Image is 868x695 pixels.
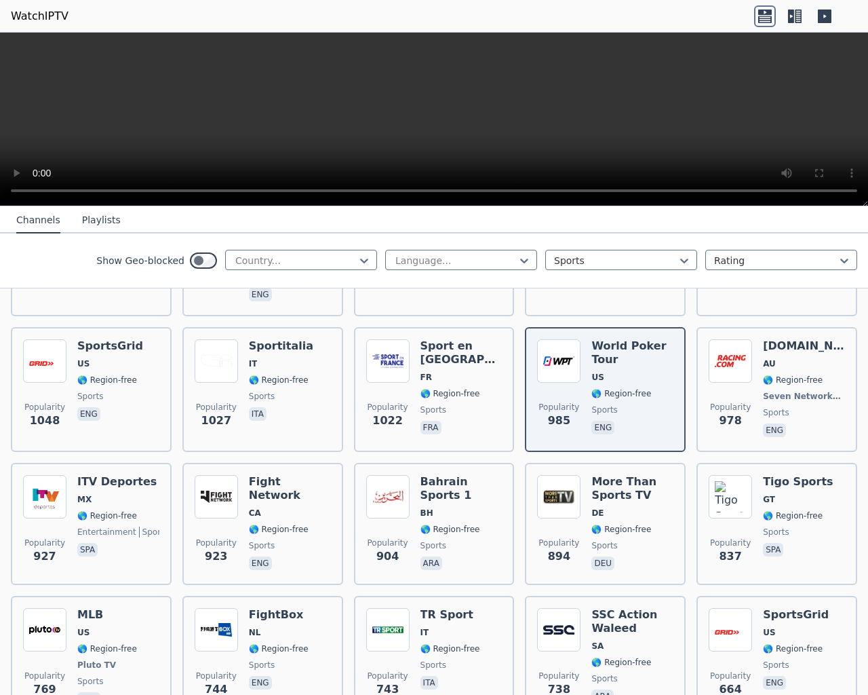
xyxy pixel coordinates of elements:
span: US [77,358,90,369]
span: sports [77,391,103,402]
p: ara [420,557,442,570]
h6: Tigo Sports [763,475,833,489]
span: sports [420,660,446,671]
span: 🌎 Region-free [591,524,651,535]
a: WatchIPTV [11,8,68,24]
span: sports [249,540,275,551]
span: 🌎 Region-free [420,524,480,535]
span: 1022 [372,413,403,429]
span: 🌎 Region-free [763,510,823,521]
p: eng [77,407,100,421]
img: World Poker Tour [537,339,580,383]
span: sports [249,660,275,671]
h6: MLB [77,608,137,622]
span: AU [763,358,776,369]
span: Popularity [368,538,408,548]
span: BH [420,508,433,519]
span: sports [591,673,617,684]
img: Sportitalia [195,339,238,383]
img: MLB [23,608,66,652]
span: sports [139,527,168,538]
p: spa [763,543,783,557]
span: FR [420,372,432,383]
h6: SSC Action Waleed [591,608,673,635]
span: Popularity [368,671,408,681]
p: spa [77,543,98,557]
span: 🌎 Region-free [77,643,137,654]
span: US [591,372,604,383]
span: 1048 [30,413,60,429]
span: US [77,627,90,638]
h6: Sportitalia [249,339,313,353]
img: SportsGrid [709,608,752,652]
h6: [DOMAIN_NAME] [763,339,845,353]
img: SSC Action Waleed [537,608,580,652]
span: Popularity [24,671,65,681]
span: Popularity [710,671,751,681]
h6: World Poker Tour [591,339,673,367]
span: 🌎 Region-free [249,375,309,386]
p: ita [249,407,267,421]
img: More Than Sports TV [537,475,580,519]
h6: TR Sport [420,608,480,622]
span: Seven Network/Foxtel [763,391,842,402]
span: 🌎 Region-free [249,524,309,535]
img: ITV Deportes [23,475,66,519]
h6: FightBox [249,608,309,622]
span: sports [420,405,446,415]
span: Popularity [538,402,579,413]
h6: ITV Deportes [77,475,159,489]
span: Popularity [196,538,237,548]
span: sports [591,540,617,551]
span: sports [591,405,617,415]
span: CA [249,508,261,519]
p: eng [763,424,786,437]
span: 🌎 Region-free [420,643,480,654]
h6: SportsGrid [763,608,829,622]
span: sports [763,660,789,671]
img: TR Sport [366,608,410,652]
span: Popularity [368,402,408,413]
p: eng [591,421,614,434]
span: GT [763,494,775,505]
span: 978 [719,413,741,429]
span: 🌎 Region-free [420,388,480,399]
span: Pluto TV [77,660,116,671]
span: 🌎 Region-free [763,643,823,654]
h6: SportsGrid [77,339,143,353]
button: Channels [16,208,60,233]
p: eng [249,676,272,690]
span: entertainment [77,527,136,538]
span: Popularity [710,538,751,548]
img: Tigo Sports [709,475,752,519]
img: Sport en France [366,339,410,383]
span: sports [763,407,789,418]
span: Popularity [24,538,65,548]
p: eng [249,557,272,570]
span: sports [249,391,275,402]
img: Bahrain Sports 1 [366,475,410,519]
span: sports [77,676,103,687]
label: Show Geo-blocked [96,254,184,267]
span: sports [763,527,789,538]
span: 904 [376,548,399,565]
span: Popularity [196,402,237,413]
p: eng [763,676,786,690]
span: Popularity [710,402,751,413]
span: SA [591,641,604,652]
img: FightBox [195,608,238,652]
span: NL [249,627,261,638]
span: Popularity [538,538,579,548]
span: DE [591,508,604,519]
span: 1027 [201,413,232,429]
p: fra [420,421,441,434]
span: 🌎 Region-free [763,375,823,386]
img: Racing.com [709,339,752,383]
span: 🌎 Region-free [591,388,651,399]
span: 🌎 Region-free [77,510,137,521]
span: US [763,627,775,638]
span: 837 [719,548,741,565]
h6: Fight Network [249,475,331,502]
span: 🌎 Region-free [591,657,651,668]
img: SportsGrid [23,339,66,383]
